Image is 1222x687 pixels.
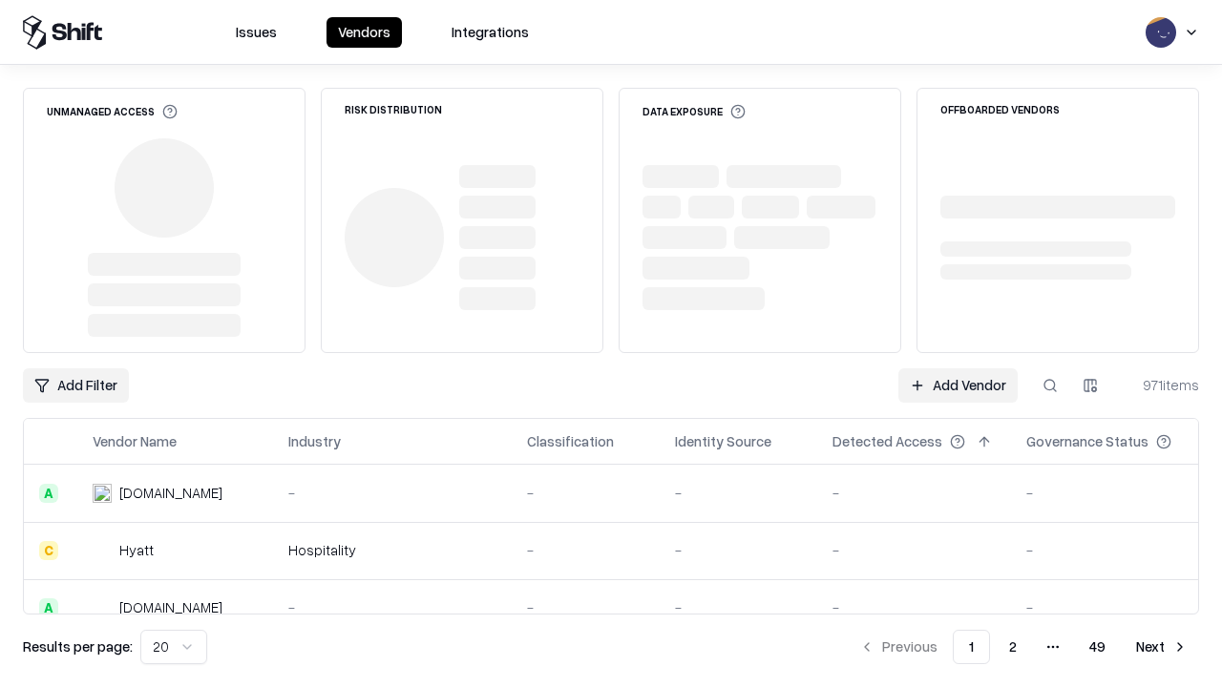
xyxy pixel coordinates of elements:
button: 1 [953,630,990,664]
p: Results per page: [23,636,133,656]
div: - [527,597,644,617]
img: Hyatt [93,541,112,560]
button: Integrations [440,17,540,48]
div: Governance Status [1026,431,1148,451]
img: primesec.co.il [93,598,112,617]
div: [DOMAIN_NAME] [119,597,222,617]
div: - [527,540,644,560]
button: Add Filter [23,368,129,403]
button: Issues [224,17,288,48]
a: Add Vendor [898,368,1018,403]
div: - [288,483,496,503]
div: Risk Distribution [345,104,442,114]
div: 971 items [1123,375,1199,395]
div: - [832,483,996,503]
div: C [39,541,58,560]
div: Detected Access [832,431,942,451]
div: Industry [288,431,341,451]
div: Hospitality [288,540,496,560]
div: Hyatt [119,540,154,560]
div: Identity Source [675,431,771,451]
img: intrado.com [93,484,112,503]
div: - [675,597,802,617]
button: 2 [994,630,1032,664]
div: Unmanaged Access [47,104,178,119]
button: Next [1125,630,1199,664]
div: - [527,483,644,503]
div: A [39,598,58,617]
div: - [1026,540,1202,560]
div: Classification [527,431,614,451]
button: Vendors [327,17,402,48]
div: Offboarded Vendors [940,104,1060,114]
div: - [1026,597,1202,617]
div: - [832,540,996,560]
div: - [832,597,996,617]
div: Vendor Name [93,431,177,451]
div: - [675,540,802,560]
button: 49 [1074,630,1121,664]
nav: pagination [848,630,1199,664]
div: A [39,484,58,503]
div: - [675,483,802,503]
div: - [288,597,496,617]
div: - [1026,483,1202,503]
div: Data Exposure [643,104,746,119]
div: [DOMAIN_NAME] [119,483,222,503]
